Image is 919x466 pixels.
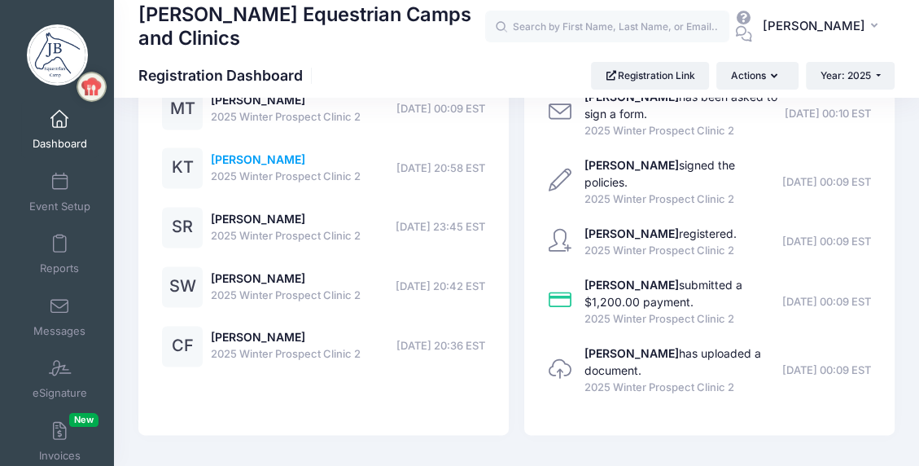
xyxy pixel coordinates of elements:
[584,278,679,292] strong: [PERSON_NAME]
[162,103,203,116] a: MT
[782,234,871,250] span: [DATE] 00:09 EST
[39,449,81,463] span: Invoices
[782,363,871,379] span: [DATE] 00:09 EST
[396,338,485,354] span: [DATE] 20:36 EST
[162,280,203,294] a: SW
[211,271,305,285] a: [PERSON_NAME]
[584,90,777,121] a: [PERSON_NAME]has been asked to sign a form.
[69,413,98,427] span: New
[211,212,305,226] a: [PERSON_NAME]
[211,109,361,125] span: 2025 Winter Prospect Clinic 2
[29,200,90,213] span: Event Setup
[21,350,98,407] a: eSignature
[21,164,98,221] a: Event Setup
[584,380,777,396] span: 2025 Winter Prospect Clinic 2
[396,101,485,117] span: [DATE] 00:09 EST
[396,219,485,235] span: [DATE] 23:45 EST
[584,226,737,240] a: [PERSON_NAME]registered.
[33,387,87,401] span: eSignature
[40,262,79,276] span: Reports
[138,67,317,84] h1: Registration Dashboard
[162,207,203,248] div: SR
[752,8,895,46] button: [PERSON_NAME]
[785,106,871,122] span: [DATE] 00:10 EST
[162,89,203,130] div: MT
[584,311,777,328] span: 2025 Winter Prospect Clinic 2
[763,17,865,35] span: [PERSON_NAME]
[138,1,485,52] h1: [PERSON_NAME] Equestrian Camps and Clinics
[21,288,98,345] a: Messages
[584,158,679,172] strong: [PERSON_NAME]
[584,123,780,139] span: 2025 Winter Prospect Clinic 2
[33,138,87,152] span: Dashboard
[27,24,88,86] img: Jessica Braswell Equestrian Camps and Clinics
[485,11,729,43] input: Search by First Name, Last Name, or Email...
[821,69,871,81] span: Year: 2025
[806,62,895,90] button: Year: 2025
[584,346,679,360] strong: [PERSON_NAME]
[584,346,761,377] a: [PERSON_NAME]has uploaded a document.
[584,226,679,240] strong: [PERSON_NAME]
[162,326,203,367] div: CF
[396,160,485,177] span: [DATE] 20:58 EST
[21,101,98,158] a: Dashboard
[21,226,98,283] a: Reports
[162,266,203,307] div: SW
[162,340,203,354] a: CF
[211,346,361,363] span: 2025 Winter Prospect Clinic 2
[211,288,361,304] span: 2025 Winter Prospect Clinic 2
[211,152,305,166] a: [PERSON_NAME]
[211,169,361,185] span: 2025 Winter Prospect Clinic 2
[33,324,85,338] span: Messages
[211,93,305,107] a: [PERSON_NAME]
[584,90,679,103] strong: [PERSON_NAME]
[162,161,203,175] a: KT
[584,158,735,189] a: [PERSON_NAME]signed the policies.
[396,279,485,295] span: [DATE] 20:42 EST
[584,278,742,309] a: [PERSON_NAME]submitted a $1,200.00 payment.
[782,174,871,191] span: [DATE] 00:09 EST
[211,228,361,244] span: 2025 Winter Prospect Clinic 2
[584,191,777,208] span: 2025 Winter Prospect Clinic 2
[716,62,798,90] button: Actions
[584,243,737,259] span: 2025 Winter Prospect Clinic 2
[162,221,203,235] a: SR
[591,62,709,90] a: Registration Link
[211,330,305,344] a: [PERSON_NAME]
[162,147,203,188] div: KT
[782,294,871,310] span: [DATE] 00:09 EST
